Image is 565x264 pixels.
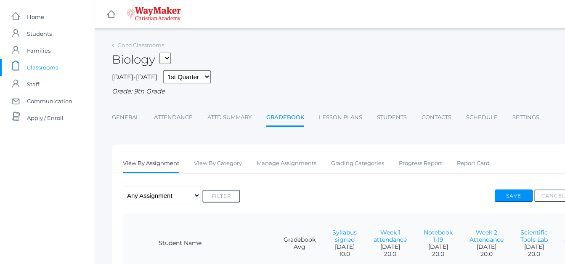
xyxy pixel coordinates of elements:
span: [DATE] [520,243,548,251]
span: Students [27,25,52,42]
span: 10.0 [332,251,357,258]
span: Classrooms [27,59,58,76]
a: Gradebook [266,109,304,127]
a: Attendance [154,109,193,126]
span: [DATE] [374,243,407,251]
a: General [112,109,139,126]
a: Report Card [457,155,490,172]
a: Manage Assignments [257,155,316,172]
span: [DATE] [332,243,357,251]
span: Staff [27,76,39,93]
a: Settings [512,109,539,126]
span: 20.0 [520,251,548,258]
a: Week 1 attendance [374,229,407,243]
a: Contacts [422,109,451,126]
span: Apply / Enroll [27,109,64,126]
span: [DATE] [470,243,504,251]
span: Communication [27,93,72,109]
a: Scientific Tools Lab [520,229,548,243]
span: 20.0 [424,251,453,258]
a: View By Category [194,155,242,172]
span: [DATE]-[DATE] [112,73,157,81]
a: Syllabus signed [332,229,357,243]
button: Filter [202,190,240,203]
a: Schedule [466,109,498,126]
a: Notebook 1-19 [424,229,453,243]
h2: Biology [112,53,171,66]
a: View By Assignment [123,155,179,173]
span: [DATE] [424,243,453,251]
a: Progress Report [399,155,442,172]
a: Students [377,109,407,126]
a: Lesson Plans [319,109,362,126]
a: Go to Classrooms [117,42,164,48]
span: Home [27,8,44,25]
a: Week 2 Attendance [470,229,504,243]
button: Save [495,189,533,202]
span: Families [27,42,50,59]
span: 20.0 [470,251,504,258]
img: 4_waymaker-logo-stack-white.png [127,7,181,21]
a: Attd Summary [207,109,252,126]
a: Grading Categories [331,155,384,172]
span: 20.0 [374,251,407,258]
